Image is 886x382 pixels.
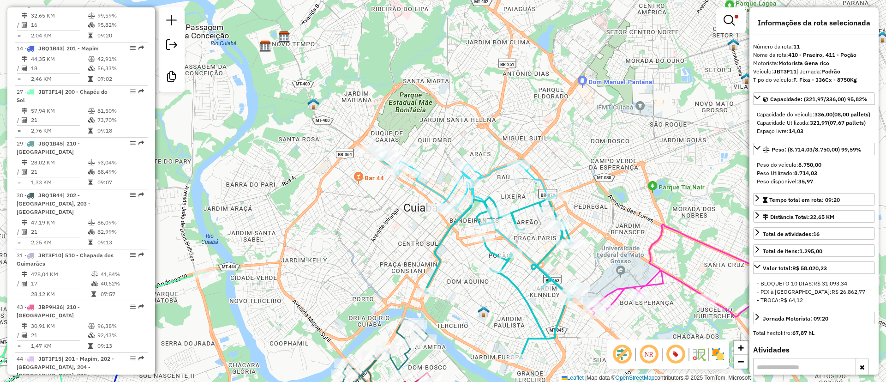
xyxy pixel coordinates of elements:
span: | 210 - [GEOGRAPHIC_DATA] [17,303,80,319]
i: Distância Total [22,13,27,18]
td: 56,33% [97,64,144,73]
strong: F. Fixa - 336Cx - 8750Kg [793,76,857,83]
a: Distância Total:32,65 KM [753,210,875,223]
strong: 16 [813,230,820,237]
strong: 1.295,00 [799,248,822,255]
div: Motorista: [753,59,875,67]
td: 93,04% [97,158,144,167]
img: 112 UDC Light CPA [727,38,739,50]
td: 57,94 KM [30,106,88,115]
span: Peso: (8.714,03/8.750,00) 99,59% [772,146,862,153]
img: Fluxo de ruas [691,347,706,362]
i: % de utilização do peso [88,13,95,18]
em: Rota exportada [138,252,144,258]
i: % de utilização da cubagem [88,117,95,123]
td: / [17,279,21,288]
td: = [17,290,21,299]
td: 73,70% [97,115,144,125]
span: 14 - [17,45,99,52]
em: Rota exportada [138,304,144,309]
div: Capacidade Utilizada: [757,119,871,127]
span: + [738,342,744,353]
i: Tempo total em rota [88,33,93,38]
td: 95,82% [97,20,144,30]
div: - BLOQUETO 10 DIAS: [757,279,871,288]
i: % de utilização do peso [88,220,95,225]
strong: JBT3F11 [773,68,796,75]
i: % de utilização da cubagem [88,229,95,235]
td: 81,50% [97,106,144,115]
a: Total de atividades:16 [753,227,875,240]
a: OpenStreetMap [616,375,655,381]
td: = [17,74,21,84]
strong: 11 [793,43,800,50]
td: 07:02 [97,74,144,84]
a: Exibir filtros [720,11,742,30]
div: Distância Total: [763,213,834,221]
td: = [17,126,21,135]
td: 21 [30,167,88,176]
span: | 202 - [GEOGRAPHIC_DATA], 203 - [GEOGRAPHIC_DATA] [17,192,90,215]
td: 16 [30,20,88,30]
td: 92,43% [97,331,144,340]
i: Tempo total em rota [88,128,93,133]
em: Rota exportada [138,89,144,94]
span: JBQ1B45 [38,140,63,147]
div: Valor total: [763,264,827,273]
div: Total de itens: [763,247,822,255]
strong: Padrão [821,68,840,75]
span: Ocultar NR [638,343,660,365]
div: Peso Utilizado: [757,169,871,177]
i: % de utilização da cubagem [91,281,98,286]
span: | [585,375,587,381]
i: Tempo total em rota [88,240,93,245]
span: | Jornada: [796,68,840,75]
strong: 336,00 [814,111,832,118]
i: % de utilização do peso [88,56,95,62]
td: 21 [30,115,88,125]
i: Total de Atividades [22,22,27,28]
em: Rota exportada [138,45,144,51]
td: / [17,227,21,236]
div: Total hectolitro: [753,329,875,337]
span: JBP9H36 [38,303,63,310]
span: Filtro Ativo [735,15,738,18]
strong: (08,00 pallets) [832,111,870,118]
td: = [17,341,21,351]
i: Tempo total em rota [88,76,93,82]
strong: R$ 58.020,23 [792,265,827,272]
td: 30,91 KM [30,321,88,331]
i: Total de Atividades [22,66,27,71]
strong: 8.714,03 [794,170,817,176]
span: JBT3F14 [38,88,61,95]
div: Valor total:R$ 58.020,23 [753,276,875,308]
span: − [738,356,744,367]
td: 09:20 [97,31,144,40]
em: Opções [130,356,136,361]
span: Capacidade: (321,97/336,00) 95,82% [770,96,868,103]
div: Peso: (8.714,03/8.750,00) 99,59% [753,157,875,189]
strong: Motorista Gena rico [778,60,829,67]
i: Tempo total em rota [88,180,93,185]
td: 86,09% [97,218,144,227]
span: 30 - [17,192,90,215]
h4: Atividades [753,346,875,354]
strong: 321,97 [810,119,828,126]
em: Opções [130,89,136,94]
td: 17 [30,279,91,288]
span: | 510 - Chapada dos Guimarães [17,252,114,267]
img: AS - CUIABA [259,40,271,52]
td: = [17,238,21,247]
i: % de utilização da cubagem [88,333,95,338]
span: JBT3F10 [38,252,61,259]
i: Distância Total [22,160,27,165]
i: Tempo total em rota [91,291,96,297]
i: % de utilização da cubagem [88,22,95,28]
strong: (07,67 pallets) [828,119,866,126]
i: Distância Total [22,272,27,277]
td: 1,33 KM [30,178,88,187]
span: R$ 31.093,34 [814,280,847,287]
div: - PIX à [GEOGRAPHIC_DATA]: [757,288,871,296]
td: 09:07 [97,178,144,187]
strong: 35,97 [798,178,813,185]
